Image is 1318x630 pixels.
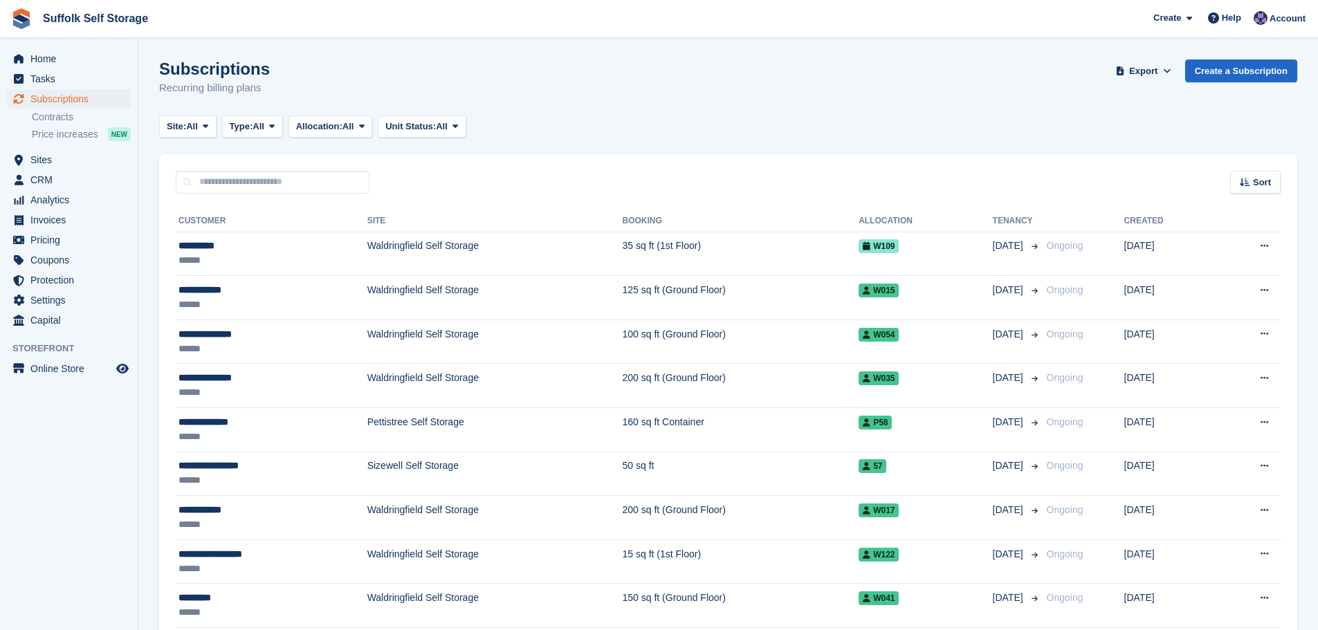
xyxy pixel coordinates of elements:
span: [DATE] [993,371,1026,385]
span: Type: [230,120,253,133]
a: menu [7,250,131,270]
td: 200 sq ft (Ground Floor) [623,364,859,408]
span: Ongoing [1047,592,1083,603]
span: Invoices [30,210,113,230]
a: menu [7,270,131,290]
span: Analytics [30,190,113,210]
td: [DATE] [1124,452,1215,496]
span: Price increases [32,128,98,141]
span: W017 [859,503,899,517]
span: Ongoing [1047,548,1083,559]
button: Allocation: All [289,115,373,138]
a: Price increases NEW [32,127,131,142]
span: [DATE] [993,458,1026,473]
span: [DATE] [993,239,1026,253]
span: W109 [859,239,899,253]
span: All [342,120,354,133]
a: Create a Subscription [1185,59,1297,82]
th: Customer [176,210,367,232]
img: stora-icon-8386f47178a22dfd0bd8f6a31ec36ba5ce8667c1dd55bd0f319d3a0aa187defe.svg [11,8,32,29]
td: [DATE] [1124,584,1215,628]
td: 15 sq ft (1st Floor) [623,539,859,584]
td: Waldringfield Self Storage [367,276,623,320]
span: 57 [859,459,886,473]
span: Help [1222,11,1241,25]
span: Ongoing [1047,460,1083,471]
td: 200 sq ft (Ground Floor) [623,496,859,540]
span: Storefront [12,342,138,355]
span: Settings [30,290,113,310]
span: Ongoing [1047,416,1083,427]
th: Created [1124,210,1215,232]
span: Online Store [30,359,113,378]
td: Sizewell Self Storage [367,452,623,496]
a: menu [7,150,131,169]
h1: Subscriptions [159,59,270,78]
a: menu [7,69,131,89]
button: Type: All [222,115,283,138]
td: 150 sq ft (Ground Floor) [623,584,859,628]
td: 50 sq ft [623,452,859,496]
td: Waldringfield Self Storage [367,584,623,628]
td: Waldringfield Self Storage [367,319,623,364]
th: Allocation [859,210,992,232]
span: P58 [859,416,892,429]
th: Site [367,210,623,232]
td: Waldringfield Self Storage [367,232,623,276]
span: W054 [859,328,899,342]
span: Ongoing [1047,240,1083,251]
span: Home [30,49,113,68]
td: 160 sq ft Container [623,408,859,452]
td: 100 sq ft (Ground Floor) [623,319,859,364]
span: W041 [859,591,899,605]
td: [DATE] [1124,319,1215,364]
span: Coupons [30,250,113,270]
span: W122 [859,548,899,562]
a: menu [7,290,131,310]
span: W035 [859,371,899,385]
span: Ongoing [1047,504,1083,515]
img: Toby [1254,11,1267,25]
span: [DATE] [993,283,1026,297]
span: [DATE] [993,591,1026,605]
span: [DATE] [993,503,1026,517]
td: [DATE] [1124,232,1215,276]
span: Create [1153,11,1181,25]
a: menu [7,49,131,68]
span: All [186,120,198,133]
span: Ongoing [1047,328,1083,340]
td: [DATE] [1124,539,1215,584]
td: 35 sq ft (1st Floor) [623,232,859,276]
a: menu [7,359,131,378]
td: Pettistree Self Storage [367,408,623,452]
td: Waldringfield Self Storage [367,364,623,408]
td: [DATE] [1124,408,1215,452]
span: All [253,120,264,133]
span: Capital [30,311,113,330]
span: CRM [30,170,113,189]
span: Pricing [30,230,113,250]
span: Subscriptions [30,89,113,109]
button: Site: All [159,115,217,138]
button: Unit Status: All [378,115,466,138]
span: All [436,120,448,133]
span: Unit Status: [385,120,436,133]
span: [DATE] [993,327,1026,342]
button: Export [1113,59,1174,82]
a: menu [7,230,131,250]
div: NEW [108,127,131,141]
span: Ongoing [1047,284,1083,295]
span: Protection [30,270,113,290]
a: menu [7,210,131,230]
span: W015 [859,284,899,297]
span: Account [1270,12,1306,26]
td: [DATE] [1124,276,1215,320]
td: 125 sq ft (Ground Floor) [623,276,859,320]
span: Export [1129,64,1157,78]
a: Preview store [114,360,131,377]
td: Waldringfield Self Storage [367,539,623,584]
span: Sites [30,150,113,169]
td: [DATE] [1124,364,1215,408]
span: Site: [167,120,186,133]
a: menu [7,311,131,330]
